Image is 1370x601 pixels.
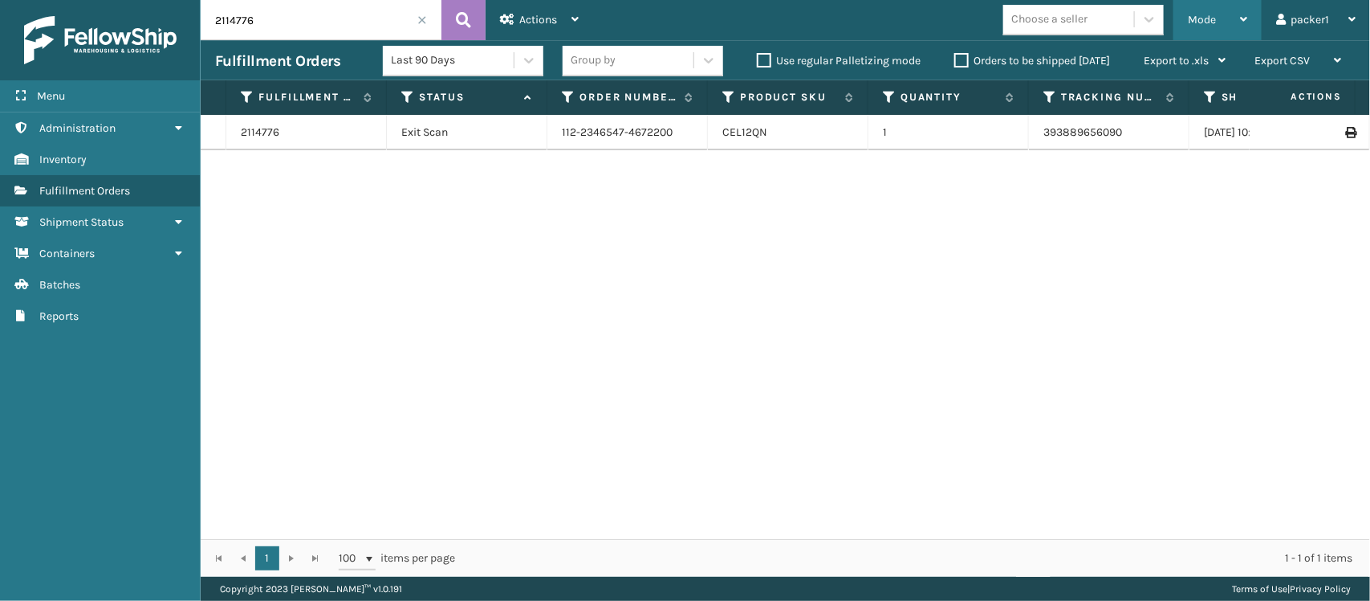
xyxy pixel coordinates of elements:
span: Administration [39,121,116,135]
span: Export CSV [1254,54,1310,67]
a: Privacy Policy [1290,583,1351,595]
a: 393889656090 [1043,125,1122,139]
label: Shipped Date [1222,90,1319,104]
label: Tracking Number [1061,90,1158,104]
label: Order Number [579,90,677,104]
label: Quantity [900,90,998,104]
a: 2114776 [241,125,279,141]
span: Fulfillment Orders [39,184,130,198]
span: Shipment Status [39,215,124,229]
p: Copyright 2023 [PERSON_NAME]™ v 1.0.191 [220,577,402,601]
td: 1 [868,115,1029,150]
span: Mode [1188,13,1216,27]
span: 100 [339,550,363,566]
td: Exit Scan [387,115,547,150]
a: CEL12QN [722,125,767,139]
span: Actions [519,13,557,27]
h3: Fulfillment Orders [215,51,340,71]
span: Menu [37,89,65,103]
span: Actions [1240,84,1352,110]
span: Batches [39,278,80,292]
i: Print Label [1345,127,1355,138]
label: Use regular Palletizing mode [757,54,921,67]
div: Group by [571,52,616,69]
div: | [1232,577,1351,601]
a: 1 [255,546,279,570]
div: Last 90 Days [391,52,515,69]
span: Reports [39,309,79,323]
span: items per page [339,546,456,570]
td: 112-2346547-4672200 [547,115,708,150]
span: Inventory [39,153,87,166]
label: Status [419,90,516,104]
img: logo [24,16,177,64]
label: Orders to be shipped [DATE] [954,54,1110,67]
div: Choose a seller [1011,11,1087,28]
a: Terms of Use [1232,583,1287,595]
td: [DATE] 10:22:12 am [1189,115,1350,150]
span: Containers [39,247,95,260]
span: Export to .xls [1144,54,1209,67]
label: Product SKU [740,90,837,104]
div: 1 - 1 of 1 items [478,550,1352,566]
label: Fulfillment Order Id [258,90,356,104]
